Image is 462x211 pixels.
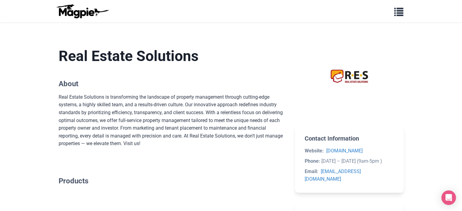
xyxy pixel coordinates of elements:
[305,168,361,182] a: [EMAIL_ADDRESS][DOMAIN_NAME]
[305,148,324,154] strong: Website:
[326,148,363,154] a: [DOMAIN_NAME]
[441,190,456,205] div: Open Intercom Messenger
[55,4,110,19] img: logo-ab69f6fb50320c5b225c76a69d11143b.png
[305,135,394,142] h2: Contact Information
[320,47,378,106] img: Real Estate Solutions logo
[305,168,318,174] strong: Email:
[305,158,320,164] strong: Phone:
[305,157,394,165] li: [DATE] – [DATE] (9am-5pm )
[59,80,286,88] h2: About
[59,177,286,185] h2: Products
[59,47,286,65] h1: Real Estate Solutions
[59,93,286,148] div: Real Estate Solutions is transforming the landscape of property management through cutting-edge s...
